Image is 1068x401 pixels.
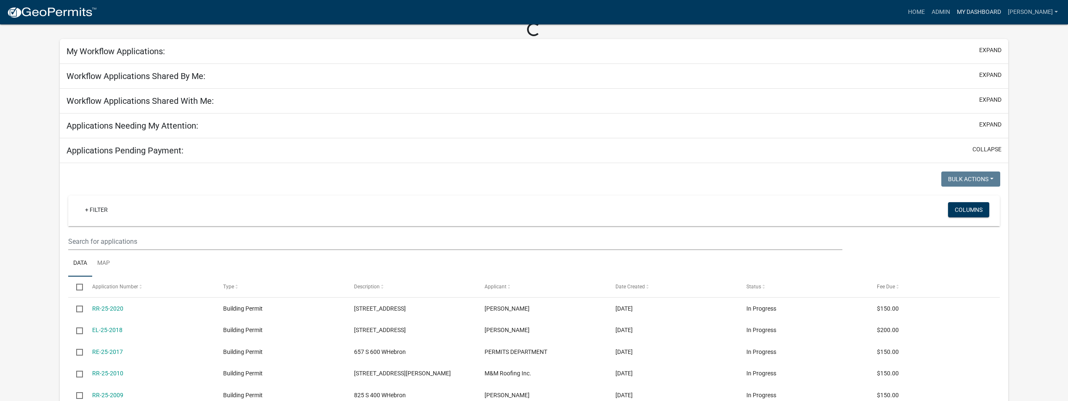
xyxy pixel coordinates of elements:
[67,145,184,156] h5: Applications Pending Payment:
[953,4,1004,20] a: My Dashboard
[746,305,776,312] span: In Progress
[68,250,92,277] a: Data
[746,327,776,333] span: In Progress
[67,96,214,106] h5: Workflow Applications Shared With Me:
[877,284,895,290] span: Fee Due
[92,348,123,355] a: RE-25-2017
[477,277,607,297] datatable-header-cell: Applicant
[92,327,123,333] a: EL-25-2018
[615,327,633,333] span: 10/15/2025
[354,370,451,377] span: 746 Belford RdHebron
[223,392,263,398] span: Building Permit
[746,348,776,355] span: In Progress
[928,4,953,20] a: Admin
[746,370,776,377] span: In Progress
[877,327,899,333] span: $200.00
[346,277,477,297] datatable-header-cell: Description
[354,305,406,312] span: 790 N Old Suman RdValparaiso
[746,284,761,290] span: Status
[905,4,928,20] a: Home
[92,305,123,312] a: RR-25-2020
[78,202,115,217] a: + Filter
[92,392,123,398] a: RR-25-2009
[972,145,1001,154] button: collapse
[979,95,1001,104] button: expand
[485,284,506,290] span: Applicant
[354,348,406,355] span: 657 S 600 WHebron
[67,71,205,81] h5: Workflow Applications Shared By Me:
[615,370,633,377] span: 10/15/2025
[354,392,406,398] span: 825 S 400 WHebron
[746,392,776,398] span: In Progress
[615,305,633,312] span: 10/15/2025
[84,277,215,297] datatable-header-cell: Application Number
[979,46,1001,55] button: expand
[485,305,530,312] span: Tami Evans
[877,305,899,312] span: $150.00
[223,305,263,312] span: Building Permit
[948,202,989,217] button: Columns
[68,233,842,250] input: Search for applications
[1004,4,1061,20] a: [PERSON_NAME]
[979,120,1001,129] button: expand
[67,46,165,56] h5: My Workflow Applications:
[738,277,869,297] datatable-header-cell: Status
[615,348,633,355] span: 10/15/2025
[223,284,234,290] span: Type
[485,392,530,398] span: Tami Evans
[485,327,530,333] span: Beth Seifert
[223,370,263,377] span: Building Permit
[877,370,899,377] span: $150.00
[67,121,198,131] h5: Applications Needing My Attention:
[223,348,263,355] span: Building Permit
[877,392,899,398] span: $150.00
[869,277,1000,297] datatable-header-cell: Fee Due
[941,171,1000,187] button: Bulk Actions
[354,284,380,290] span: Description
[615,392,633,398] span: 10/15/2025
[979,71,1001,79] button: expand
[68,277,84,297] datatable-header-cell: Select
[485,348,547,355] span: PERMITS DEPARTMENT
[607,277,738,297] datatable-header-cell: Date Created
[92,250,115,277] a: Map
[92,284,138,290] span: Application Number
[92,370,123,377] a: RR-25-2010
[354,327,406,333] span: 793 W 100 SCrown Point
[615,284,645,290] span: Date Created
[215,277,346,297] datatable-header-cell: Type
[485,370,531,377] span: M&M Roofing Inc.
[223,327,263,333] span: Building Permit
[877,348,899,355] span: $150.00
